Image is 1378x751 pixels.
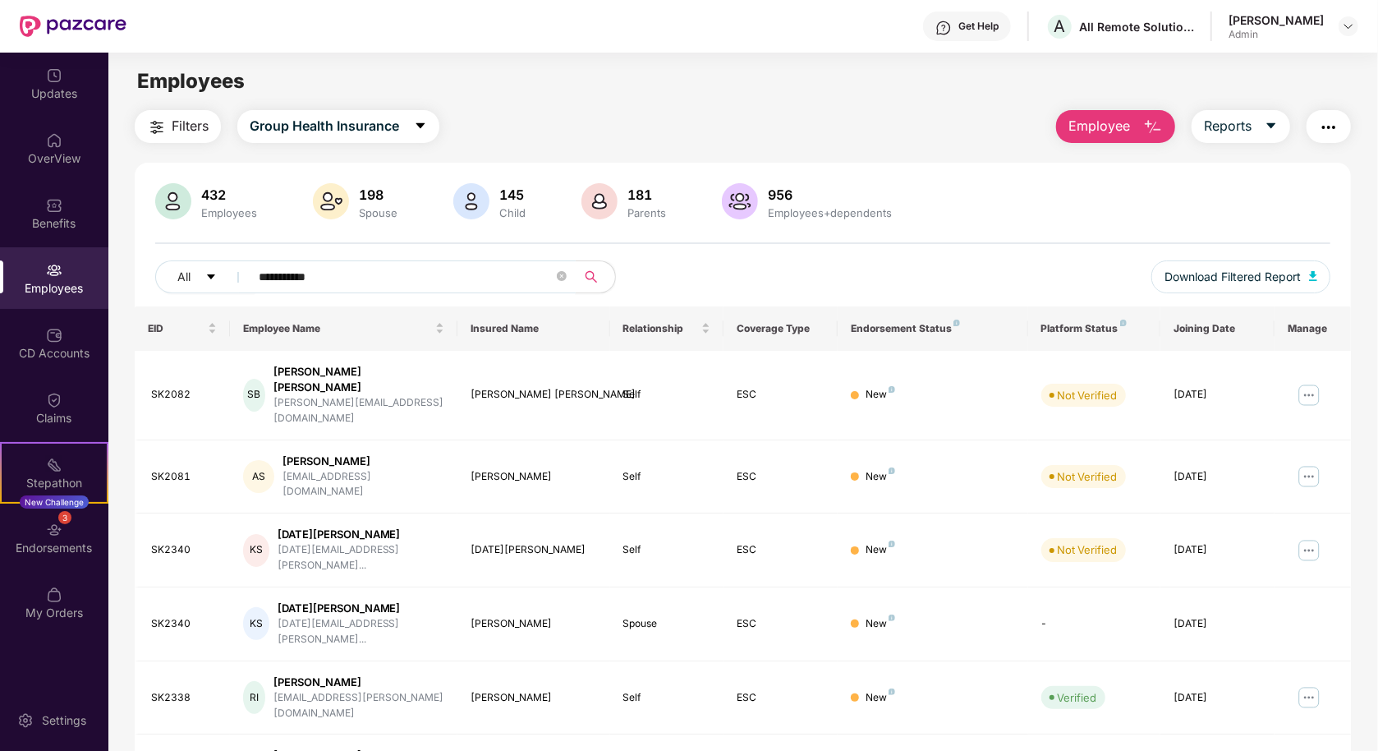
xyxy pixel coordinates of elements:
div: SK2082 [151,387,217,403]
div: [DATE] [1174,469,1261,485]
div: ESC [737,690,825,706]
span: EID [148,322,204,335]
div: [PERSON_NAME][EMAIL_ADDRESS][DOMAIN_NAME] [273,395,444,426]
span: close-circle [557,270,567,285]
div: [DATE][EMAIL_ADDRESS][PERSON_NAME]... [278,542,445,574]
img: svg+xml;base64,PHN2ZyBpZD0iQ0RfQWNjb3VudHMiIGRhdGEtbmFtZT0iQ0QgQWNjb3VudHMiIHhtbG5zPSJodHRwOi8vd3... [46,327,62,343]
span: close-circle [557,271,567,281]
th: Employee Name [230,306,458,351]
div: [EMAIL_ADDRESS][PERSON_NAME][DOMAIN_NAME] [273,690,444,721]
span: caret-down [414,119,427,134]
span: Filters [172,116,209,136]
div: [DATE][PERSON_NAME] [471,542,596,558]
img: svg+xml;base64,PHN2ZyB4bWxucz0iaHR0cDovL3d3dy53My5vcmcvMjAwMC9zdmciIHhtbG5zOnhsaW5rPSJodHRwOi8vd3... [581,183,618,219]
div: Platform Status [1041,322,1148,335]
div: Get Help [958,20,999,33]
div: Self [623,469,711,485]
button: Reportscaret-down [1192,110,1290,143]
img: svg+xml;base64,PHN2ZyBpZD0iSG9tZSIgeG1sbnM9Imh0dHA6Ly93d3cudzMub3JnLzIwMDAvc3ZnIiB3aWR0aD0iMjAiIG... [46,132,62,149]
div: New [866,690,895,706]
div: [PERSON_NAME] [PERSON_NAME] [273,364,444,395]
div: 3 [58,511,71,524]
div: [EMAIL_ADDRESS][DOMAIN_NAME] [282,469,444,500]
div: Verified [1058,689,1097,706]
span: search [575,270,607,283]
span: A [1054,16,1066,36]
span: Employees [137,69,245,93]
div: Admin [1229,28,1324,41]
div: Employees [198,206,260,219]
div: SB [243,379,265,412]
div: [DATE] [1174,542,1261,558]
th: Manage [1275,306,1351,351]
div: Settings [37,712,91,729]
div: SK2081 [151,469,217,485]
td: - [1028,587,1161,661]
div: Self [623,690,711,706]
th: Relationship [610,306,724,351]
img: svg+xml;base64,PHN2ZyB4bWxucz0iaHR0cDovL3d3dy53My5vcmcvMjAwMC9zdmciIHhtbG5zOnhsaW5rPSJodHRwOi8vd3... [722,183,758,219]
div: New Challenge [20,495,89,509]
div: Employees+dependents [765,206,895,219]
img: svg+xml;base64,PHN2ZyB4bWxucz0iaHR0cDovL3d3dy53My5vcmcvMjAwMC9zdmciIHdpZHRoPSI4IiBoZWlnaHQ9IjgiIH... [889,689,895,695]
div: [PERSON_NAME] [471,616,596,632]
div: New [866,387,895,403]
div: Not Verified [1058,468,1118,485]
span: Reports [1204,116,1252,136]
img: svg+xml;base64,PHN2ZyB4bWxucz0iaHR0cDovL3d3dy53My5vcmcvMjAwMC9zdmciIHdpZHRoPSI4IiBoZWlnaHQ9IjgiIH... [889,615,895,621]
span: Employee Name [243,322,433,335]
div: [DATE] [1174,690,1261,706]
img: svg+xml;base64,PHN2ZyB4bWxucz0iaHR0cDovL3d3dy53My5vcmcvMjAwMC9zdmciIHhtbG5zOnhsaW5rPSJodHRwOi8vd3... [1309,271,1317,281]
img: svg+xml;base64,PHN2ZyBpZD0iSGVscC0zMngzMiIgeG1sbnM9Imh0dHA6Ly93d3cudzMub3JnLzIwMDAvc3ZnIiB3aWR0aD... [935,20,952,36]
button: Filters [135,110,221,143]
img: svg+xml;base64,PHN2ZyB4bWxucz0iaHR0cDovL3d3dy53My5vcmcvMjAwMC9zdmciIHdpZHRoPSI4IiBoZWlnaHQ9IjgiIH... [953,320,960,326]
img: svg+xml;base64,PHN2ZyB4bWxucz0iaHR0cDovL3d3dy53My5vcmcvMjAwMC9zdmciIHdpZHRoPSI4IiBoZWlnaHQ9IjgiIH... [1120,320,1127,326]
div: New [866,469,895,485]
div: [PERSON_NAME] [PERSON_NAME] [471,387,596,403]
img: svg+xml;base64,PHN2ZyBpZD0iQ2xhaW0iIHhtbG5zPSJodHRwOi8vd3d3LnczLm9yZy8yMDAwL3N2ZyIgd2lkdGg9IjIwIi... [46,392,62,408]
span: Relationship [623,322,699,335]
img: svg+xml;base64,PHN2ZyBpZD0iQmVuZWZpdHMiIHhtbG5zPSJodHRwOi8vd3d3LnczLm9yZy8yMDAwL3N2ZyIgd2lkdGg9Ij... [46,197,62,214]
span: caret-down [205,271,217,284]
img: New Pazcare Logo [20,16,126,37]
div: Self [623,542,711,558]
span: Employee [1068,116,1130,136]
th: Insured Name [457,306,609,351]
div: 432 [198,187,260,203]
div: [DATE][EMAIL_ADDRESS][PERSON_NAME]... [278,616,445,647]
div: [DATE] [1174,387,1261,403]
img: manageButton [1296,463,1322,490]
span: Download Filtered Report [1164,268,1301,286]
div: ESC [737,616,825,632]
img: svg+xml;base64,PHN2ZyBpZD0iRHJvcGRvd24tMzJ4MzIiIHhtbG5zPSJodHRwOi8vd3d3LnczLm9yZy8yMDAwL3N2ZyIgd2... [1342,20,1355,33]
img: svg+xml;base64,PHN2ZyBpZD0iU2V0dGluZy0yMHgyMCIgeG1sbnM9Imh0dHA6Ly93d3cudzMub3JnLzIwMDAvc3ZnIiB3aW... [17,712,34,729]
img: svg+xml;base64,PHN2ZyBpZD0iTXlfT3JkZXJzIiBkYXRhLW5hbWU9Ik15IE9yZGVycyIgeG1sbnM9Imh0dHA6Ly93d3cudz... [46,587,62,603]
div: ESC [737,542,825,558]
img: svg+xml;base64,PHN2ZyB4bWxucz0iaHR0cDovL3d3dy53My5vcmcvMjAwMC9zdmciIHdpZHRoPSI4IiBoZWlnaHQ9IjgiIH... [889,468,895,474]
img: svg+xml;base64,PHN2ZyB4bWxucz0iaHR0cDovL3d3dy53My5vcmcvMjAwMC9zdmciIHhtbG5zOnhsaW5rPSJodHRwOi8vd3... [155,183,191,219]
button: Allcaret-down [155,260,255,293]
div: New [866,542,895,558]
div: All Remote Solutions Private Limited [1079,19,1194,35]
img: svg+xml;base64,PHN2ZyB4bWxucz0iaHR0cDovL3d3dy53My5vcmcvMjAwMC9zdmciIHhtbG5zOnhsaW5rPSJodHRwOi8vd3... [313,183,349,219]
img: manageButton [1296,537,1322,564]
th: Joining Date [1160,306,1275,351]
div: [DATE][PERSON_NAME] [278,601,445,616]
div: Spouse [356,206,401,219]
div: KS [243,607,269,640]
div: SK2338 [151,690,217,706]
div: Not Verified [1058,387,1118,403]
img: svg+xml;base64,PHN2ZyB4bWxucz0iaHR0cDovL3d3dy53My5vcmcvMjAwMC9zdmciIHdpZHRoPSIyMSIgaGVpZ2h0PSIyMC... [46,457,62,473]
img: manageButton [1296,382,1322,408]
button: Employee [1056,110,1175,143]
button: Download Filtered Report [1151,260,1330,293]
div: Spouse [623,616,711,632]
img: svg+xml;base64,PHN2ZyBpZD0iVXBkYXRlZCIgeG1sbnM9Imh0dHA6Ly93d3cudzMub3JnLzIwMDAvc3ZnIiB3aWR0aD0iMj... [46,67,62,84]
div: SK2340 [151,616,217,632]
button: search [575,260,616,293]
th: Coverage Type [723,306,838,351]
div: 198 [356,187,401,203]
div: 145 [496,187,529,203]
div: RI [243,681,265,714]
span: Group Health Insurance [250,116,399,136]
